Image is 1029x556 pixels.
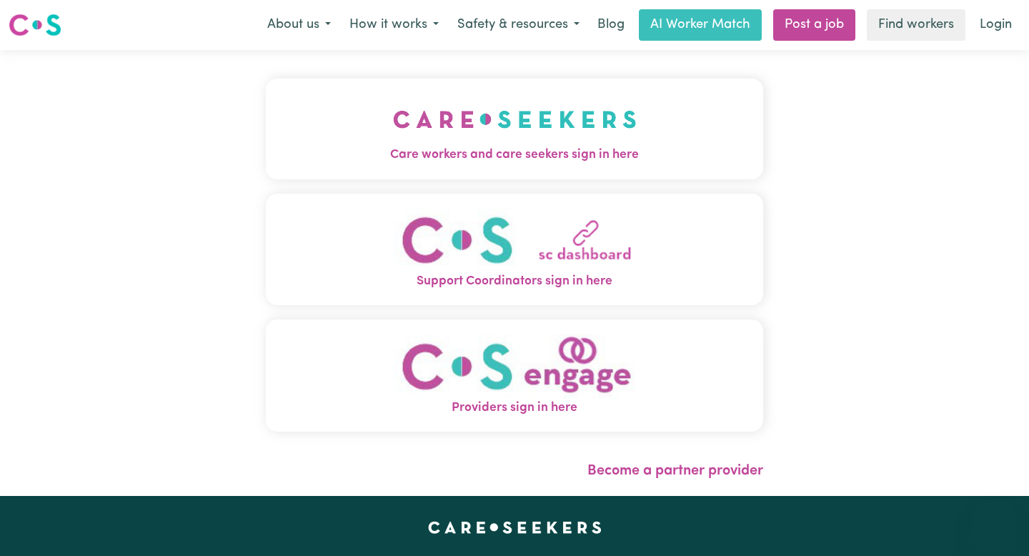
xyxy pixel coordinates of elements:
button: Safety & resources [448,10,589,40]
a: Find workers [867,9,965,41]
a: Blog [589,9,633,41]
a: AI Worker Match [639,9,762,41]
span: Providers sign in here [266,399,763,417]
button: Providers sign in here [266,319,763,432]
img: Careseekers logo [9,12,61,38]
a: Login [971,9,1020,41]
a: Become a partner provider [587,464,763,478]
button: Support Coordinators sign in here [266,193,763,305]
iframe: Button to launch messaging window [972,499,1018,545]
button: About us [258,10,340,40]
button: How it works [340,10,448,40]
span: Care workers and care seekers sign in here [266,146,763,164]
span: Support Coordinators sign in here [266,272,763,291]
a: Post a job [773,9,855,41]
button: Care workers and care seekers sign in here [266,79,763,179]
a: Careseekers logo [9,9,61,41]
a: Careseekers home page [428,522,602,533]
